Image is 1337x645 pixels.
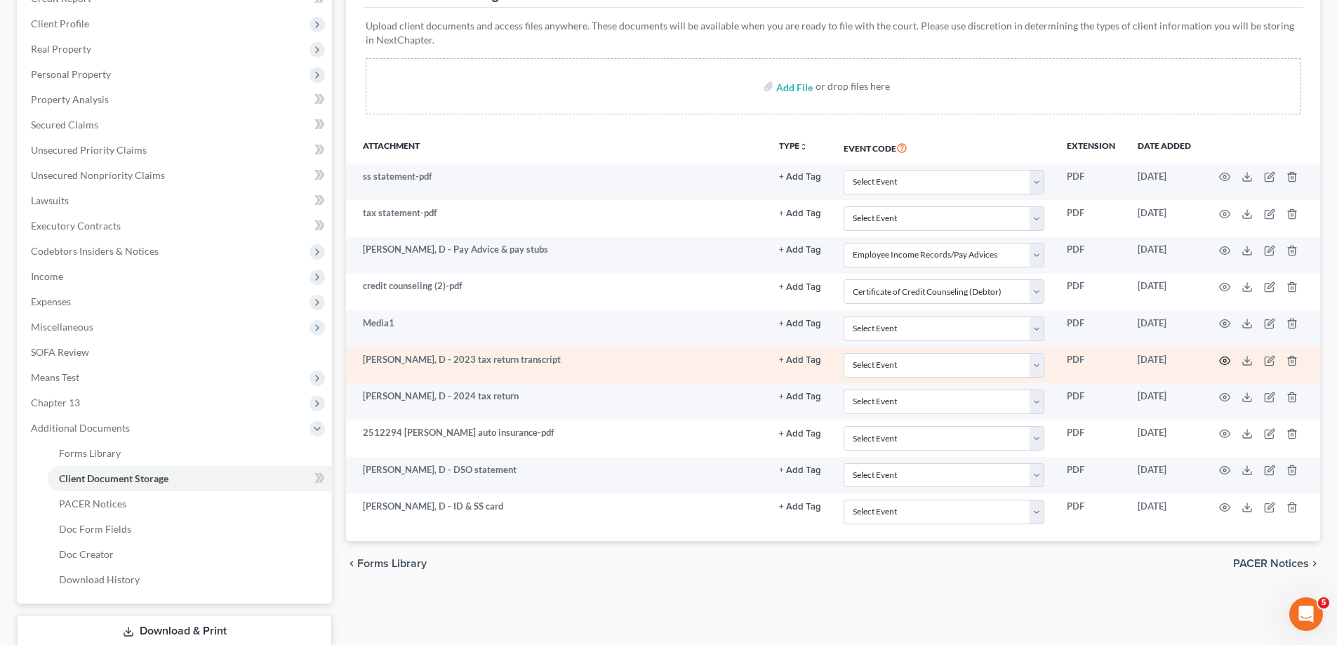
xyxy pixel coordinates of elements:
a: Forms Library [48,441,332,466]
a: Unsecured Nonpriority Claims [20,163,332,188]
td: [PERSON_NAME], D - Pay Advice & pay stubs [346,237,768,274]
a: + Add Tag [779,500,821,513]
td: PDF [1056,200,1126,237]
td: tax statement-pdf [346,200,768,237]
a: Client Document Storage [48,466,332,491]
p: Upload client documents and access files anywhere. These documents will be available when you are... [366,19,1301,47]
button: TYPEunfold_more [779,142,808,151]
span: Property Analysis [31,93,109,105]
button: + Add Tag [779,430,821,439]
button: + Add Tag [779,173,821,182]
span: Additional Documents [31,422,130,434]
button: + Add Tag [779,209,821,218]
span: PACER Notices [1233,558,1309,569]
span: Codebtors Insiders & Notices [31,245,159,257]
span: Expenses [31,295,71,307]
span: Means Test [31,371,79,383]
button: + Add Tag [779,319,821,328]
span: Client Profile [31,18,89,29]
a: + Add Tag [779,243,821,256]
a: Doc Form Fields [48,517,332,542]
td: [DATE] [1126,493,1202,530]
td: [PERSON_NAME], D - ID & SS card [346,493,768,530]
a: + Add Tag [779,463,821,477]
button: + Add Tag [779,392,821,401]
td: PDF [1056,457,1126,493]
td: [DATE] [1126,200,1202,237]
td: PDF [1056,420,1126,457]
span: PACER Notices [59,498,126,510]
td: [PERSON_NAME], D - DSO statement [346,457,768,493]
a: SOFA Review [20,340,332,365]
div: or drop files here [816,79,890,93]
td: [DATE] [1126,237,1202,274]
td: [DATE] [1126,457,1202,493]
td: PDF [1056,164,1126,200]
a: Download History [48,567,332,592]
td: credit counseling (2)-pdf [346,274,768,310]
td: PDF [1056,237,1126,274]
a: PACER Notices [48,491,332,517]
span: 5 [1318,597,1329,609]
button: chevron_left Forms Library [346,558,427,569]
td: [DATE] [1126,383,1202,420]
a: Lawsuits [20,188,332,213]
a: Doc Creator [48,542,332,567]
td: [DATE] [1126,420,1202,457]
td: [DATE] [1126,310,1202,347]
td: ss statement-pdf [346,164,768,200]
td: PDF [1056,274,1126,310]
th: Event Code [832,131,1056,164]
a: Secured Claims [20,112,332,138]
a: + Add Tag [779,206,821,220]
i: chevron_left [346,558,357,569]
button: + Add Tag [779,283,821,292]
button: PACER Notices chevron_right [1233,558,1320,569]
td: [PERSON_NAME], D - 2023 tax return transcript [346,347,768,383]
td: PDF [1056,383,1126,420]
span: Doc Form Fields [59,523,131,535]
span: SOFA Review [31,346,89,358]
span: Personal Property [31,68,111,80]
td: 2512294 [PERSON_NAME] auto insurance-pdf [346,420,768,457]
a: + Add Tag [779,279,821,293]
th: Date added [1126,131,1202,164]
td: [DATE] [1126,164,1202,200]
span: Miscellaneous [31,321,93,333]
a: + Add Tag [779,170,821,183]
span: Secured Claims [31,119,98,131]
a: + Add Tag [779,390,821,403]
button: + Add Tag [779,503,821,512]
td: [DATE] [1126,347,1202,383]
button: + Add Tag [779,356,821,365]
span: Forms Library [357,558,427,569]
a: + Add Tag [779,353,821,366]
th: Attachment [346,131,768,164]
td: [PERSON_NAME], D - 2024 tax return [346,383,768,420]
span: Client Document Storage [59,472,168,484]
button: + Add Tag [779,466,821,475]
span: Executory Contracts [31,220,121,232]
i: unfold_more [799,142,808,151]
th: Extension [1056,131,1126,164]
a: Executory Contracts [20,213,332,239]
span: Real Property [31,43,91,55]
span: Download History [59,573,140,585]
span: Unsecured Nonpriority Claims [31,169,165,181]
span: Lawsuits [31,194,69,206]
a: Unsecured Priority Claims [20,138,332,163]
a: + Add Tag [779,426,821,439]
span: Income [31,270,63,282]
td: [DATE] [1126,274,1202,310]
iframe: Intercom live chat [1289,597,1323,631]
td: PDF [1056,493,1126,530]
span: Chapter 13 [31,397,80,408]
span: Doc Creator [59,548,114,560]
a: + Add Tag [779,317,821,330]
i: chevron_right [1309,558,1320,569]
td: Media1 [346,310,768,347]
span: Forms Library [59,447,121,459]
td: PDF [1056,347,1126,383]
button: + Add Tag [779,246,821,255]
td: PDF [1056,310,1126,347]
